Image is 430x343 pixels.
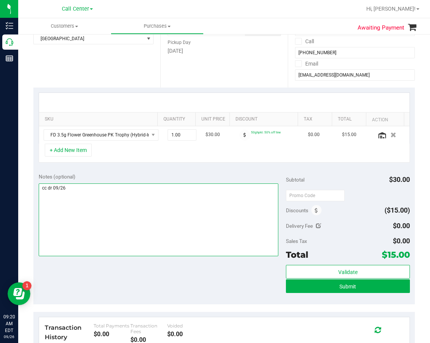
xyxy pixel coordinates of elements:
span: Notes (optional) [39,174,75,180]
span: Purchases [111,23,203,30]
span: Submit [339,283,356,290]
a: SKU [45,116,154,122]
span: $30.00 [389,175,410,183]
input: Format: (999) 999-9999 [295,47,415,58]
div: Voided [167,323,204,329]
span: Sales Tax [286,238,307,244]
span: $0.00 [393,222,410,230]
label: Call [295,36,314,47]
a: Quantity [163,116,192,122]
inline-svg: Reports [6,55,13,62]
span: $30.00 [206,131,220,138]
div: $0.00 [167,330,204,338]
div: Transaction Fees [130,323,167,334]
div: [DATE] [168,47,281,55]
span: Delivery Fee [286,223,313,229]
span: Customers [18,23,111,30]
iframe: Resource center unread badge [22,281,31,290]
p: 09:20 AM EDT [3,313,15,334]
span: Validate [338,269,358,275]
a: Discount [235,116,295,122]
button: + Add New Item [45,144,92,157]
span: $15.00 [342,131,356,138]
inline-svg: Call Center [6,38,13,46]
a: Tax [304,116,329,122]
inline-svg: Inventory [6,22,13,30]
th: Action [366,113,404,126]
span: FD 3.5g Flower Greenhouse PK Trophy (Hybrid-Indica) [44,130,149,140]
span: Call Center [62,6,89,12]
a: Total [338,116,363,122]
span: Discounts [286,204,308,217]
span: Awaiting Payment [358,23,404,32]
label: Pickup Day [168,39,191,46]
span: [GEOGRAPHIC_DATA] [34,33,144,44]
span: Hi, [PERSON_NAME]! [366,6,416,12]
a: Unit Price [201,116,226,122]
div: $0.00 [94,330,130,338]
span: $0.00 [393,237,410,245]
label: Email [295,58,318,69]
button: Submit [286,279,410,293]
input: 1.00 [168,130,196,140]
div: Total Payments [94,323,130,329]
span: NO DATA FOUND [44,129,159,141]
span: ($15.00) [384,206,410,214]
iframe: Resource center [8,282,30,305]
a: Purchases [111,18,203,34]
span: $0.00 [308,131,320,138]
p: 09/26 [3,334,15,340]
span: Total [286,249,308,260]
span: Subtotal [286,177,304,183]
span: $15.00 [382,249,410,260]
span: select [144,33,153,44]
span: 50ghpkt: 50% off line [251,130,281,134]
a: Customers [18,18,111,34]
i: Edit Delivery Fee [316,223,321,229]
input: Promo Code [286,190,345,201]
button: Validate [286,265,410,279]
